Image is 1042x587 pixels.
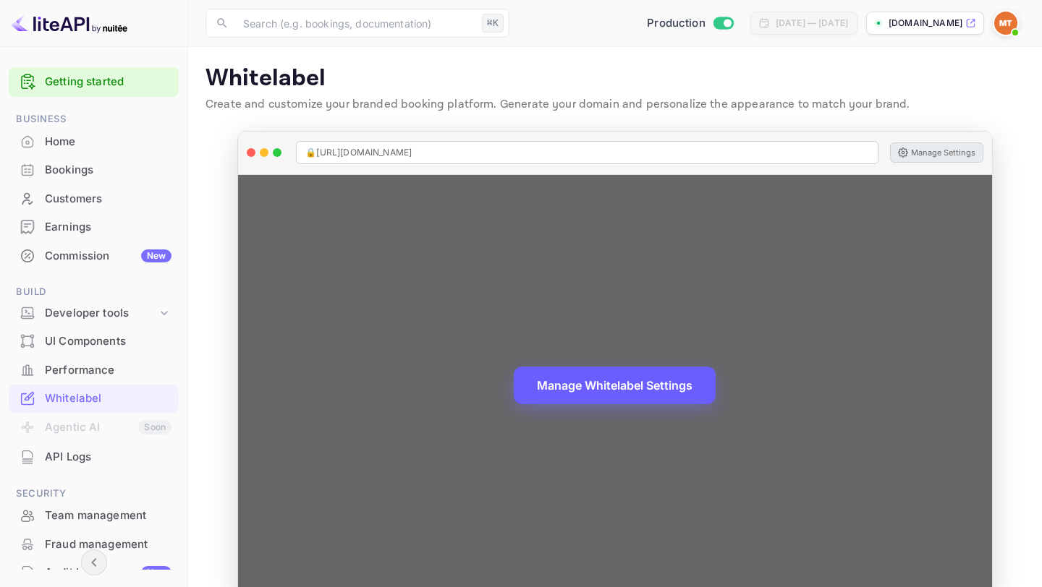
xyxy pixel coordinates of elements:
div: Fraud management [45,536,171,553]
a: Bookings [9,156,179,183]
p: Create and customize your branded booking platform. Generate your domain and personalize the appe... [206,96,1025,113]
a: Team management [9,502,179,528]
div: Whitelabel [9,385,179,413]
div: UI Components [45,333,171,350]
img: Minerave Travel [994,12,1017,35]
div: Customers [9,185,179,213]
button: Manage Whitelabel Settings [514,367,716,404]
div: CommissionNew [9,242,179,270]
div: Commission [45,248,171,265]
img: LiteAPI logo [12,12,127,35]
div: UI Components [9,327,179,356]
div: [DATE] — [DATE] [776,17,848,30]
a: Fraud management [9,531,179,557]
a: Earnings [9,213,179,240]
input: Search (e.g. bookings, documentation) [234,9,476,38]
button: Collapse navigation [81,549,107,575]
span: 🔒 [URL][DOMAIN_NAME] [305,146,412,159]
div: Switch to Sandbox mode [641,15,739,32]
div: Team management [45,507,171,524]
button: Manage Settings [890,142,983,163]
div: Bookings [45,162,171,179]
div: New [141,566,171,579]
div: API Logs [9,443,179,471]
div: Performance [45,362,171,379]
a: Audit logsNew [9,559,179,586]
div: Earnings [9,213,179,241]
div: Whitelabel [45,390,171,407]
span: Security [9,486,179,502]
span: Business [9,111,179,127]
div: Audit logs [45,565,171,581]
a: Whitelabel [9,385,179,411]
div: Developer tools [45,305,157,322]
span: Build [9,284,179,300]
div: Home [9,128,179,156]
div: Fraud management [9,531,179,559]
div: Team management [9,502,179,530]
div: Developer tools [9,301,179,326]
p: [DOMAIN_NAME] [889,17,962,30]
a: CommissionNew [9,242,179,269]
p: Whitelabel [206,64,1025,93]
div: Customers [45,191,171,207]
a: Home [9,128,179,155]
div: Getting started [9,67,179,97]
div: Performance [9,356,179,385]
div: ⌘K [482,14,504,33]
a: Getting started [45,74,171,90]
a: API Logs [9,443,179,470]
a: Customers [9,185,179,212]
span: Production [647,15,706,32]
div: Home [45,134,171,150]
div: API Logs [45,449,171,466]
a: Performance [9,356,179,383]
div: Bookings [9,156,179,184]
div: Earnings [45,219,171,236]
a: UI Components [9,327,179,354]
div: New [141,249,171,262]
